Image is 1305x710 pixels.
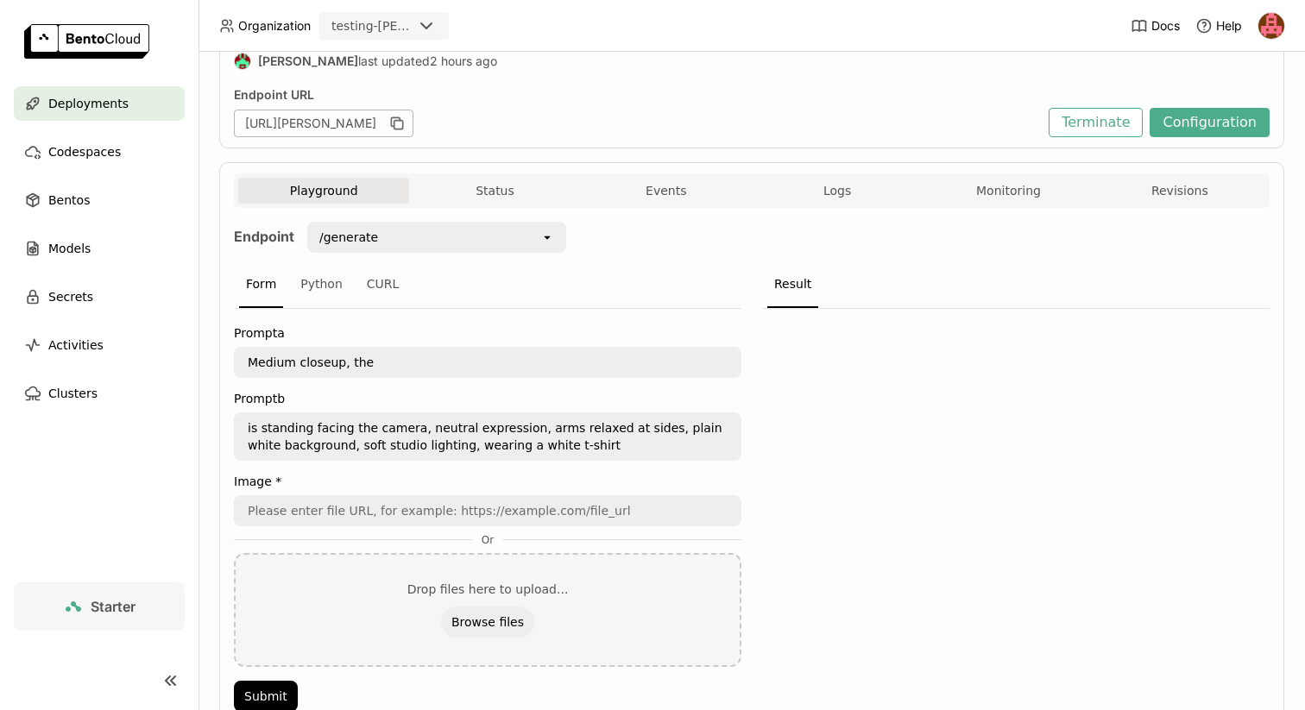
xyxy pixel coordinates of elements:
[236,414,740,459] textarea: is standing facing the camera, neutral expression, arms relaxed at sides, plain white background,...
[234,87,1040,103] div: Endpoint URL
[48,238,91,259] span: Models
[1195,17,1242,35] div: Help
[48,141,121,162] span: Codespaces
[1216,18,1242,34] span: Help
[409,178,580,204] button: Status
[14,183,185,217] a: Bentos
[380,229,381,246] input: Selected /generate.
[1049,108,1143,137] button: Terminate
[360,261,407,308] div: CURL
[48,190,90,210] span: Bentos
[234,110,413,137] div: [URL][PERSON_NAME]
[91,598,136,615] span: Starter
[441,606,534,638] button: Browse files
[14,376,185,411] a: Clusters
[234,392,741,405] label: Promptb
[238,178,409,204] button: Playground
[239,261,283,308] div: Form
[1258,13,1284,39] img: Muhammad Arslan
[923,178,1094,204] button: Monitoring
[238,18,311,34] span: Organization
[48,93,129,114] span: Deployments
[331,17,413,35] div: testing-[PERSON_NAME]
[1151,18,1180,34] span: Docs
[14,135,185,169] a: Codespaces
[767,261,818,308] div: Result
[48,286,93,307] span: Secrets
[48,335,104,355] span: Activities
[14,86,185,121] a: Deployments
[14,328,185,362] a: Activities
[1094,178,1265,204] button: Revisions
[407,582,569,596] div: Drop files here to upload...
[234,228,294,245] strong: Endpoint
[14,582,185,631] a: Starter
[236,497,740,525] input: Please enter file URL, for example: https://example.com/file_url
[234,474,741,488] label: Image *
[414,18,416,35] input: Selected testing-fleek.
[540,230,554,244] svg: open
[234,53,565,70] div: last updated
[1131,17,1180,35] a: Docs
[14,280,185,314] a: Secrets
[293,261,350,308] div: Python
[24,24,149,59] img: logo
[1150,108,1270,137] button: Configuration
[234,326,741,340] label: Prompta
[235,53,250,69] img: Bhavay Bhushan
[430,53,497,69] span: 2 hours ago
[319,229,378,246] div: /generate
[236,349,740,376] textarea: Medium closeup, the
[48,383,98,404] span: Clusters
[258,53,358,69] strong: [PERSON_NAME]
[752,178,923,204] button: Logs
[581,178,752,204] button: Events
[473,533,502,547] span: Or
[14,231,185,266] a: Models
